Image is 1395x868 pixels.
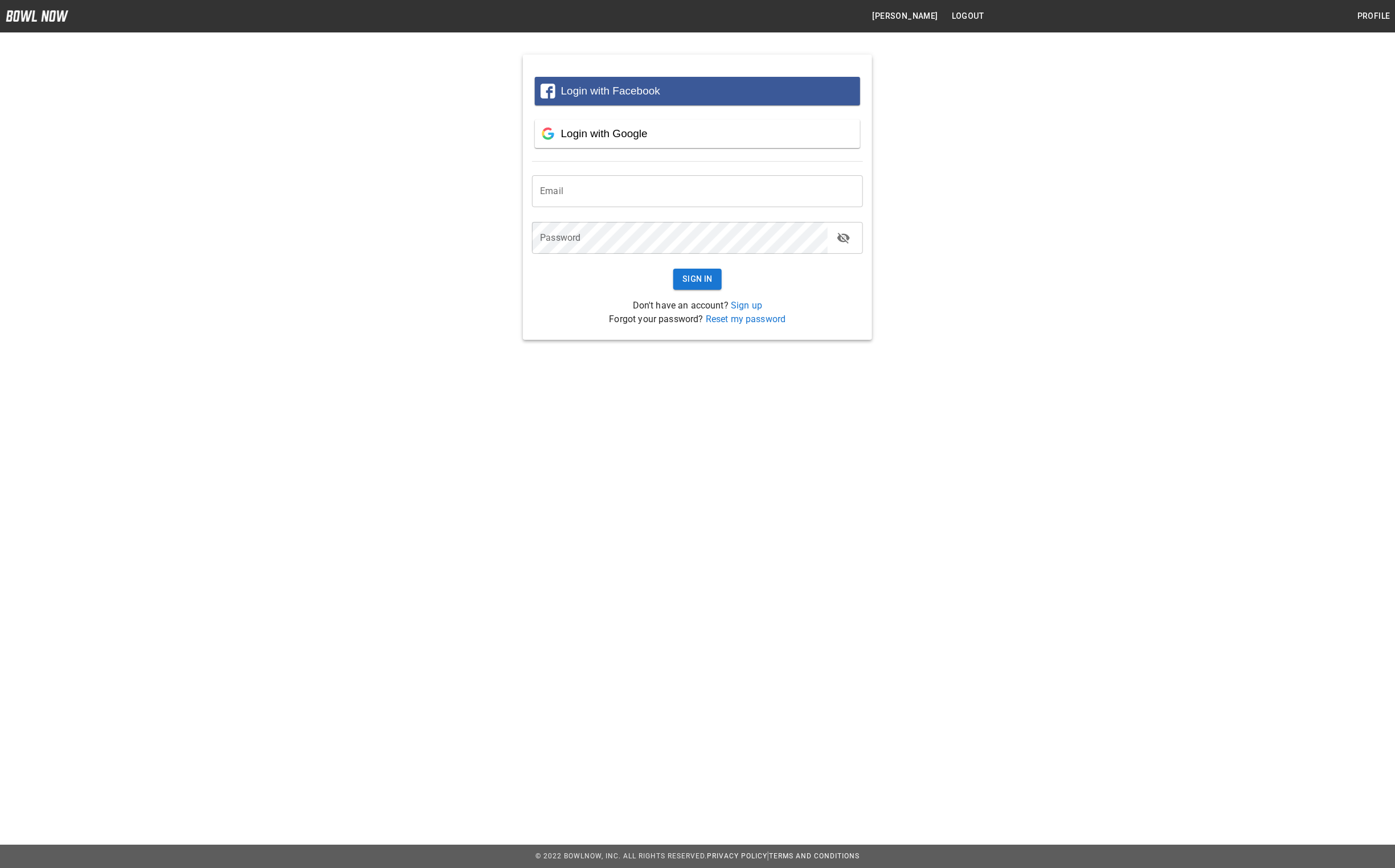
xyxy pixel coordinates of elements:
[673,269,722,290] button: Sign In
[561,85,660,97] span: Login with Facebook
[532,299,862,312] p: Don't have an account?
[535,77,860,105] button: Login with Facebook
[731,300,762,311] a: Sign up
[706,314,786,324] a: Reset my password
[707,852,767,860] a: Privacy Policy
[6,10,68,22] img: logo
[769,852,860,860] a: Terms and Conditions
[561,127,648,139] span: Login with Google
[868,6,943,27] button: [PERSON_NAME]
[535,120,860,148] button: Login with Google
[1353,6,1395,27] button: Profile
[532,312,862,326] p: Forgot your password?
[535,852,707,860] span: © 2022 BowlNow, Inc. All Rights Reserved.
[947,6,988,27] button: Logout
[832,227,855,249] button: toggle password visibility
